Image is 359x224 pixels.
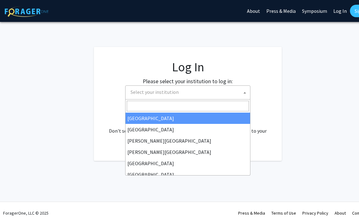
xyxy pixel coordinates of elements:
[128,86,250,99] span: Select your institution
[126,169,250,180] li: [GEOGRAPHIC_DATA]
[127,101,249,111] input: Search
[143,77,233,85] label: Please select your institution to log in:
[302,210,328,216] a: Privacy Policy
[271,210,296,216] a: Terms of Use
[126,158,250,169] li: [GEOGRAPHIC_DATA]
[106,59,269,74] h1: Log In
[238,210,265,216] a: Press & Media
[131,89,179,95] span: Select your institution
[126,135,250,146] li: [PERSON_NAME][GEOGRAPHIC_DATA]
[3,202,49,224] div: ForagerOne, LLC © 2025
[5,196,27,219] iframe: Chat
[106,112,269,142] div: No account? . Don't see your institution? about bringing ForagerOne to your institution.
[126,113,250,124] li: [GEOGRAPHIC_DATA]
[126,146,250,158] li: [PERSON_NAME][GEOGRAPHIC_DATA]
[125,85,250,99] span: Select your institution
[126,124,250,135] li: [GEOGRAPHIC_DATA]
[5,6,49,17] img: ForagerOne Logo
[335,210,346,216] a: About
